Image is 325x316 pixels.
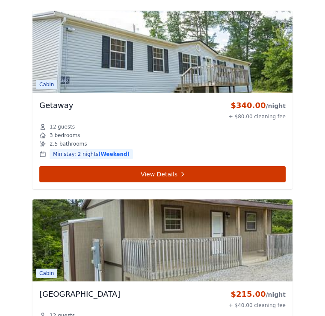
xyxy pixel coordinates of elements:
[36,80,57,89] span: Cabin
[32,11,292,93] img: Getaway
[32,199,292,281] img: Hillbilly Palace
[36,269,57,278] span: Cabin
[50,149,133,159] span: Min stay: 2 nights
[266,291,286,298] span: /night
[39,166,286,182] a: View Details
[229,288,286,300] div: $215.00
[39,288,120,300] h3: [GEOGRAPHIC_DATA]
[229,113,286,120] div: + $80.00 cleaning fee
[50,140,87,147] span: 2.5 bathrooms
[266,102,286,109] span: /night
[229,302,286,309] div: + $40.00 cleaning fee
[229,99,286,111] div: $340.00
[39,99,74,111] h3: Getaway
[50,123,75,130] span: 12 guests
[50,132,80,139] span: 3 bedrooms
[98,151,130,157] span: (Weekend)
